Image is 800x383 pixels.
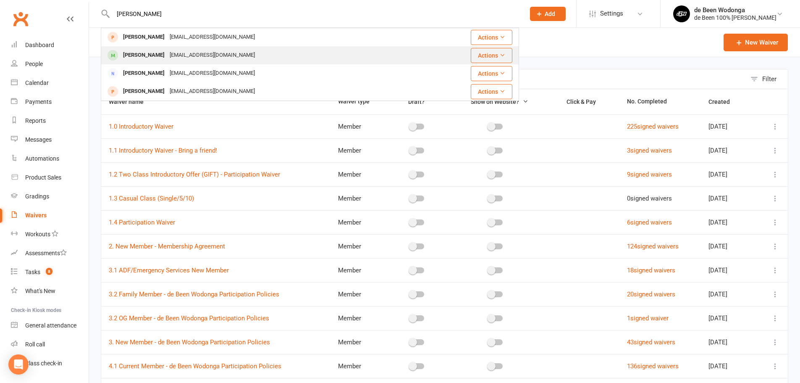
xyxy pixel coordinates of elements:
td: [DATE] [701,330,757,354]
button: Click & Pay [559,97,605,107]
div: Assessments [25,250,67,256]
td: Member [330,234,388,258]
button: Created [708,97,739,107]
div: Reports [25,117,46,124]
a: 1.2 Two Class Introductory Offer (GIFT) - Participation Waiver [109,171,280,178]
div: Dashboard [25,42,54,48]
div: [PERSON_NAME] [121,85,167,98]
div: Product Sales [25,174,61,181]
div: Workouts [25,231,50,238]
td: Member [330,330,388,354]
td: Member [330,138,388,162]
span: 0 signed waivers [627,195,672,202]
a: Messages [11,130,89,149]
div: [EMAIL_ADDRESS][DOMAIN_NAME] [167,67,257,79]
a: 136signed waivers [627,362,679,370]
a: Class kiosk mode [11,354,89,373]
a: Automations [11,149,89,168]
span: Click & Pay [567,98,596,105]
td: [DATE] [701,138,757,162]
a: 6signed waivers [627,219,672,226]
a: 1.0 Introductory Waiver [109,123,173,130]
button: Show on Website? [463,97,528,107]
a: Dashboard [11,36,89,55]
a: 1.3 Casual Class (Single/5/10) [109,195,194,202]
button: Draft? [401,97,434,107]
td: Member [330,186,388,210]
td: [DATE] [701,114,757,138]
a: Workouts [11,225,89,244]
span: Add [545,11,555,17]
div: [EMAIL_ADDRESS][DOMAIN_NAME] [167,85,257,98]
td: Member [330,162,388,186]
a: 2. New Member - Membership Agreement [109,243,225,250]
a: 20signed waivers [627,291,675,298]
button: Filter [746,69,788,89]
td: Member [330,306,388,330]
span: Settings [600,4,623,23]
div: [EMAIL_ADDRESS][DOMAIN_NAME] [167,49,257,61]
input: Search... [110,8,519,20]
a: 124signed waivers [627,243,679,250]
a: New Waiver [724,34,788,51]
div: Open Intercom Messenger [8,354,29,375]
img: thumb_image1710905826.png [673,5,690,22]
td: [DATE] [701,162,757,186]
a: Payments [11,92,89,111]
a: 1.4 Participation Waiver [109,219,175,226]
div: [PERSON_NAME] [121,67,167,79]
td: [DATE] [701,210,757,234]
div: Calendar [25,79,49,86]
div: [EMAIL_ADDRESS][DOMAIN_NAME] [167,31,257,43]
span: Waiver name [109,98,153,105]
a: What's New [11,282,89,301]
a: Waivers [11,206,89,225]
div: Tasks [25,269,40,275]
div: Messages [25,136,52,143]
div: de Been Wodonga [694,6,776,14]
div: Payments [25,98,52,105]
div: [PERSON_NAME] [121,31,167,43]
button: Actions [471,66,512,81]
div: Waivers [25,212,47,219]
th: No. Completed [619,89,701,114]
a: People [11,55,89,74]
div: General attendance [25,322,76,329]
a: 3.2 Family Member - de Been Wodonga Participation Policies [109,291,279,298]
div: People [25,61,43,67]
div: Roll call [25,341,45,348]
a: 3signed waivers [627,147,672,154]
td: Member [330,114,388,138]
span: Show on Website? [471,98,519,105]
td: Member [330,282,388,306]
div: [PERSON_NAME] [121,49,167,61]
button: Waiver name [109,97,153,107]
a: Roll call [11,335,89,354]
button: Actions [471,84,512,99]
th: Waiver type [330,89,388,114]
td: [DATE] [701,282,757,306]
button: Actions [471,30,512,45]
a: 43signed waivers [627,338,675,346]
td: [DATE] [701,306,757,330]
a: 3. New Member - de Been Wodonga Participation Policies [109,338,270,346]
div: de Been 100% [PERSON_NAME] [694,14,776,21]
div: Filter [762,74,776,84]
a: Assessments [11,244,89,263]
a: Calendar [11,74,89,92]
a: 9signed waivers [627,171,672,178]
a: 18signed waivers [627,267,675,274]
a: Clubworx [10,8,31,29]
td: [DATE] [701,186,757,210]
a: 3.1 ADF/Emergency Services New Member [109,267,229,274]
td: [DATE] [701,258,757,282]
div: Gradings [25,193,49,200]
span: 8 [46,268,52,275]
span: Created [708,98,739,105]
a: 1.1 Introductory Waiver - Bring a friend! [109,147,217,154]
a: Gradings [11,187,89,206]
td: Member [330,354,388,378]
a: Product Sales [11,168,89,187]
button: Actions [471,48,512,63]
td: Member [330,210,388,234]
